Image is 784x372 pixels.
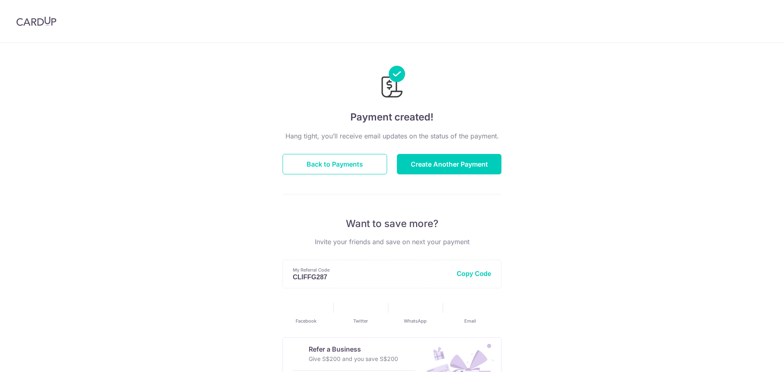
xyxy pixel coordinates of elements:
p: Want to save more? [283,217,501,230]
p: Hang tight, you’ll receive email updates on the status of the payment. [283,131,501,141]
button: Back to Payments [283,154,387,174]
span: Facebook [296,318,316,324]
button: WhatsApp [391,301,439,324]
span: WhatsApp [404,318,427,324]
span: Email [464,318,476,324]
img: Payments [379,66,405,100]
p: Invite your friends and save on next your payment [283,237,501,247]
button: Email [446,301,494,324]
button: Copy Code [447,270,491,278]
img: CardUp [16,16,56,26]
p: Give S$200 and you save S$200 [319,354,408,364]
p: CLIFFG287 [293,273,441,281]
button: Twitter [336,301,385,324]
p: Refer a Business [319,344,408,354]
button: Facebook [282,301,330,324]
span: Twitter [353,318,368,324]
p: My Referral Code [293,267,441,273]
h4: Payment created! [283,110,501,125]
button: Create Another Payment [397,154,501,174]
